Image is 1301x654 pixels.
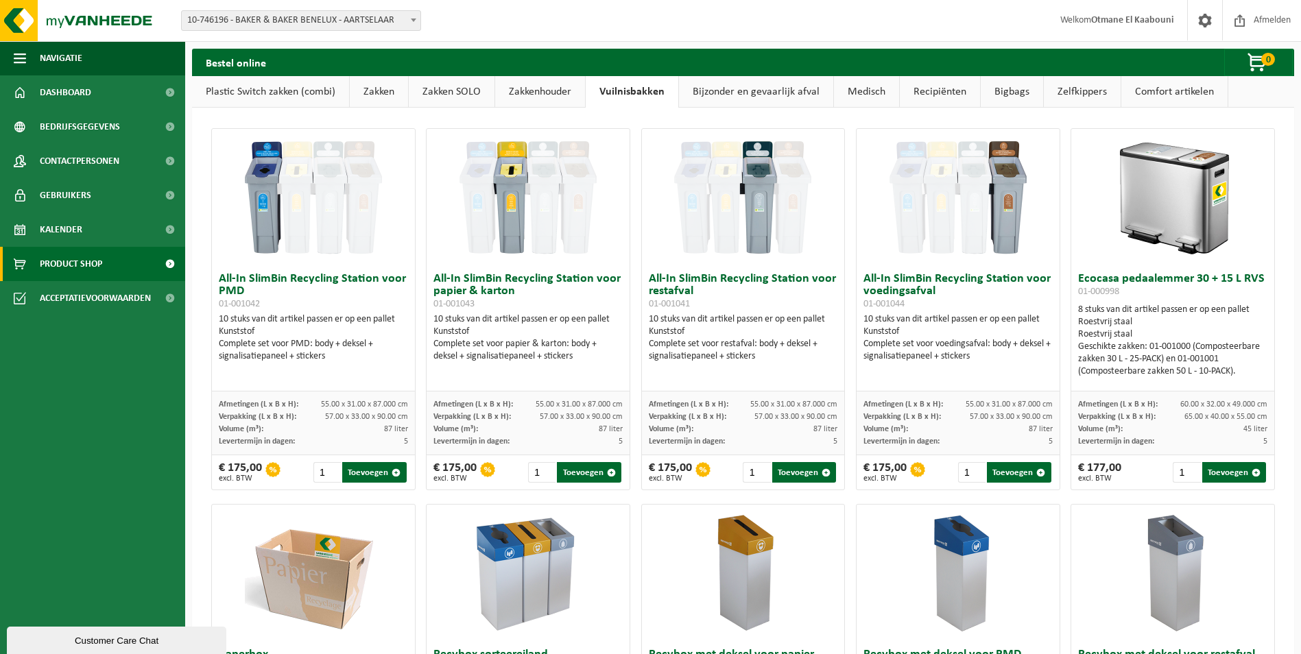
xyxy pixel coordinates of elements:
span: 57.00 x 33.00 x 90.00 cm [970,413,1053,421]
button: 0 [1224,49,1293,76]
span: Volume (m³): [863,425,908,433]
div: Kunststof [863,326,1053,338]
span: Acceptatievoorwaarden [40,281,151,315]
div: Kunststof [219,326,408,338]
h3: All-In SlimBin Recycling Station voor papier & karton [433,273,623,310]
img: 01-000670 [459,505,597,642]
span: Product Shop [40,247,102,281]
span: Afmetingen (L x B x H): [649,400,728,409]
span: 01-001041 [649,299,690,309]
div: 10 stuks van dit artikel passen er op een pallet [219,313,408,363]
span: 5 [1049,437,1053,446]
img: 01-000263 [245,505,382,642]
button: Toevoegen [1202,462,1266,483]
span: Afmetingen (L x B x H): [1078,400,1158,409]
span: Contactpersonen [40,144,119,178]
span: excl. BTW [219,474,262,483]
input: 1 [528,462,556,483]
input: 1 [958,462,986,483]
span: Verpakking (L x B x H): [219,413,296,421]
img: 02-014089 [1104,505,1241,642]
span: Bedrijfsgegevens [40,110,120,144]
span: excl. BTW [1078,474,1121,483]
span: Verpakking (L x B x H): [863,413,941,421]
span: 01-001043 [433,299,475,309]
button: Toevoegen [557,462,621,483]
span: Levertermijn in dagen: [219,437,295,446]
span: 60.00 x 32.00 x 49.000 cm [1180,400,1267,409]
span: 55.00 x 31.00 x 87.000 cm [536,400,623,409]
span: Verpakking (L x B x H): [649,413,726,421]
span: Afmetingen (L x B x H): [433,400,513,409]
a: Zakken SOLO [409,76,494,108]
input: 1 [313,462,341,483]
span: excl. BTW [649,474,692,483]
img: 02-014090 [890,505,1027,642]
span: Verpakking (L x B x H): [1078,413,1156,421]
span: Levertermijn in dagen: [649,437,725,446]
span: 01-000998 [1078,287,1119,297]
span: 55.00 x 31.00 x 87.000 cm [321,400,408,409]
input: 1 [743,462,770,483]
span: Volume (m³): [1078,425,1123,433]
div: Geschikte zakken: 01-001000 (Composteerbare zakken 30 L - 25-PACK) en 01-001001 (Composteerbare z... [1078,341,1267,378]
div: Kunststof [649,326,838,338]
span: Verpakking (L x B x H): [433,413,511,421]
a: Plastic Switch zakken (combi) [192,76,349,108]
span: 57.00 x 33.00 x 90.00 cm [754,413,837,421]
iframe: chat widget [7,624,229,654]
div: Roestvrij staal [1078,328,1267,341]
span: Volume (m³): [649,425,693,433]
div: Complete set voor restafval: body + deksel + signalisatiepaneel + stickers [649,338,838,363]
a: Comfort artikelen [1121,76,1228,108]
span: excl. BTW [433,474,477,483]
h3: All-In SlimBin Recycling Station voor voedingsafval [863,273,1053,310]
span: Afmetingen (L x B x H): [219,400,298,409]
span: Gebruikers [40,178,91,213]
a: Bigbags [981,76,1043,108]
div: 8 stuks van dit artikel passen er op een pallet [1078,304,1267,378]
button: Toevoegen [342,462,406,483]
a: Vuilnisbakken [586,76,678,108]
span: 87 liter [384,425,408,433]
span: 87 liter [599,425,623,433]
span: Levertermijn in dagen: [863,437,940,446]
button: Toevoegen [772,462,836,483]
h3: All-In SlimBin Recycling Station voor restafval [649,273,838,310]
span: 01-001042 [219,299,260,309]
div: € 177,00 [1078,462,1121,483]
div: € 175,00 [433,462,477,483]
div: Roestvrij staal [1078,316,1267,328]
h3: All-In SlimBin Recycling Station voor PMD [219,273,408,310]
button: Toevoegen [987,462,1051,483]
div: Kunststof [433,326,623,338]
img: 01-000998 [1104,129,1241,266]
span: 57.00 x 33.00 x 90.00 cm [325,413,408,421]
span: Levertermijn in dagen: [433,437,510,446]
div: 10 stuks van dit artikel passen er op een pallet [863,313,1053,363]
a: Medisch [834,76,899,108]
input: 1 [1173,462,1200,483]
span: Volume (m³): [219,425,263,433]
span: Afmetingen (L x B x H): [863,400,943,409]
span: 45 liter [1243,425,1267,433]
span: 87 liter [1029,425,1053,433]
h3: Ecocasa pedaalemmer 30 + 15 L RVS [1078,273,1267,300]
span: 5 [404,437,408,446]
img: 02-014091 [674,505,811,642]
img: 01-001041 [674,129,811,266]
span: excl. BTW [863,474,907,483]
span: Dashboard [40,75,91,110]
span: 01-001044 [863,299,905,309]
span: 10-746196 - BAKER & BAKER BENELUX - AARTSELAAR [182,11,420,30]
span: 65.00 x 40.00 x 55.00 cm [1184,413,1267,421]
div: Complete set voor papier & karton: body + deksel + signalisatiepaneel + stickers [433,338,623,363]
div: 10 stuks van dit artikel passen er op een pallet [649,313,838,363]
span: Volume (m³): [433,425,478,433]
div: 10 stuks van dit artikel passen er op een pallet [433,313,623,363]
span: Navigatie [40,41,82,75]
a: Zakken [350,76,408,108]
img: 01-001043 [459,129,597,266]
span: 5 [1263,437,1267,446]
h2: Bestel online [192,49,280,75]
